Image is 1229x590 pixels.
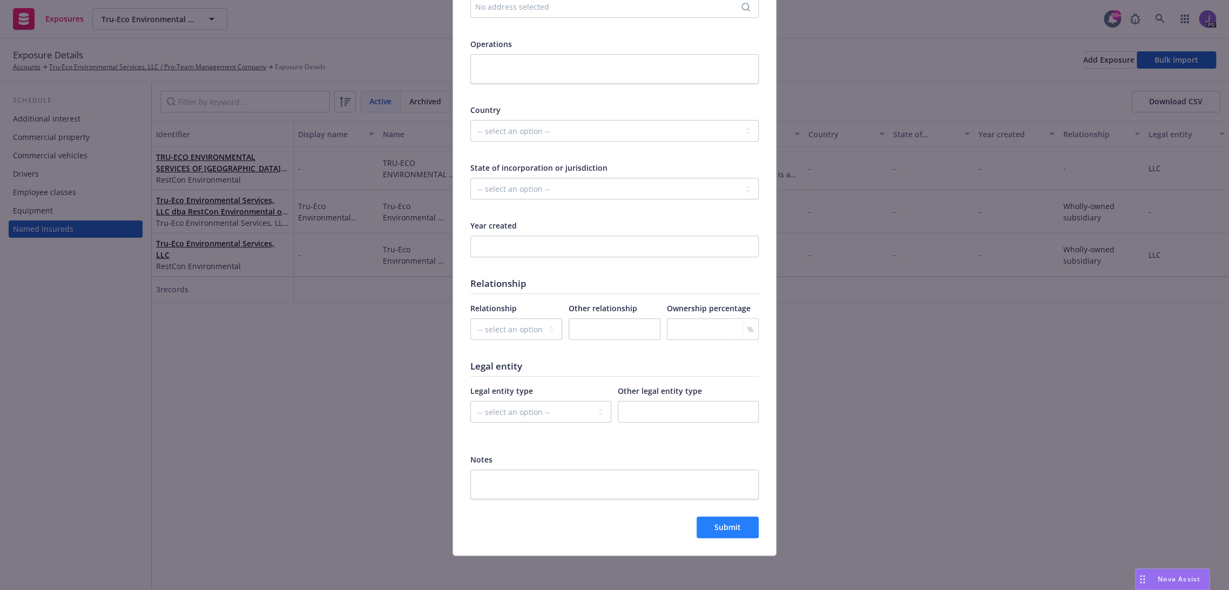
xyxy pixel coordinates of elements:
button: Submit [697,517,759,538]
span: State of incorporation or jurisdiction [470,163,607,173]
span: Other relationship [569,303,637,313]
span: Relationship [470,303,517,313]
span: Year created [470,220,517,231]
span: % [747,324,754,335]
div: No address selected [475,1,743,12]
span: Submit [714,522,741,532]
div: Drag to move [1136,569,1149,589]
span: Other legal entity type [618,386,702,396]
svg: Search [741,3,750,11]
span: Nova Assist [1158,574,1200,584]
span: Ownership percentage [667,303,751,313]
h1: Legal entity [470,360,759,372]
span: Legal entity type [470,386,533,396]
span: Notes [470,454,492,465]
button: Nova Assist [1135,568,1210,590]
h1: Relationship [470,278,759,289]
span: Operations [470,39,512,49]
span: Country [470,105,501,115]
